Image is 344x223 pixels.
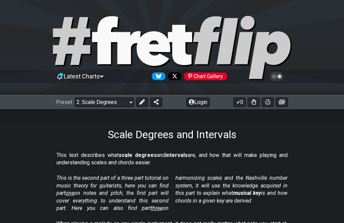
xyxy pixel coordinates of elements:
[119,152,157,158] strong: scale degrees
[273,73,281,79] span: Toggle light / dark theme
[262,98,274,107] button: Print
[276,98,288,107] button: Create image
[56,152,288,167] p: This text describes what and are, and how that will make playing and understanding scales and cho...
[181,72,227,80] a: #fretflip at Pinterest
[248,98,260,107] button: Toggle Dexterity for all fretkits
[233,98,246,107] button: 0
[151,205,163,211] span: three
[165,72,181,80] a: Follow #fretflip at X
[56,99,72,105] span: Preset
[108,128,236,141] h1: Scale Degrees and Intervals
[186,98,210,107] button: Login
[165,152,188,158] strong: intervals
[75,98,134,107] select: Preset
[56,175,288,211] em: This is the second part of a three part tutorial on music theory for guitarists, here you can fin...
[66,190,74,196] span: one
[233,190,261,196] strong: musical key
[150,98,162,107] button: Share Preset
[64,73,100,80] span: Latest Charts
[149,72,165,80] a: Follow #fretflip at Bluesky
[184,72,227,80] div: Chart Gallery
[136,98,148,107] button: Edit Preset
